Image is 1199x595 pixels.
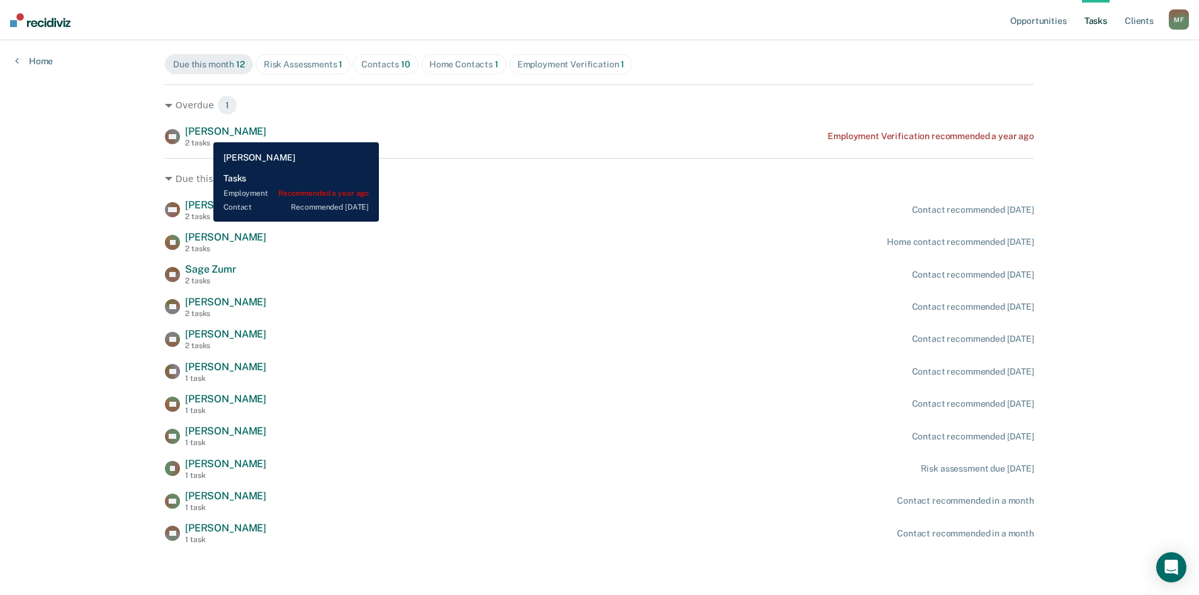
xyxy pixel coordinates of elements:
div: Contacts [361,59,410,70]
span: Sage Zumr [185,263,236,275]
span: 1 [621,59,624,69]
div: M F [1169,9,1189,30]
div: Contact recommended [DATE] [912,399,1034,409]
div: Contact recommended [DATE] [912,205,1034,215]
div: 1 task [185,535,266,544]
span: 10 [401,59,410,69]
div: Overdue 1 [165,95,1034,115]
div: 2 tasks [185,139,266,147]
span: 12 [236,59,245,69]
span: 11 [248,169,272,189]
div: Due this month [173,59,245,70]
div: 2 tasks [185,276,236,285]
span: [PERSON_NAME] [185,522,266,534]
div: 2 tasks [185,309,266,318]
div: 1 task [185,438,266,447]
div: Open Intercom Messenger [1156,552,1186,582]
span: 1 [495,59,498,69]
div: Contact recommended [DATE] [912,302,1034,312]
span: 1 [339,59,342,69]
div: Risk assessment due [DATE] [921,463,1034,474]
span: [PERSON_NAME] [185,199,266,211]
div: Due this month 11 [165,169,1034,189]
span: [PERSON_NAME] [185,490,266,502]
div: 1 task [185,471,266,480]
div: Contact recommended [DATE] [912,269,1034,280]
span: [PERSON_NAME] [185,458,266,470]
div: 1 task [185,374,266,383]
span: [PERSON_NAME] [185,231,266,243]
span: [PERSON_NAME] [185,125,266,137]
a: Home [15,55,53,67]
span: [PERSON_NAME] [185,425,266,437]
div: 1 task [185,503,266,512]
img: Recidiviz [10,13,70,27]
span: [PERSON_NAME] [185,296,266,308]
button: MF [1169,9,1189,30]
span: 1 [217,95,237,115]
div: 2 tasks [185,244,266,253]
div: 2 tasks [185,341,266,350]
span: [PERSON_NAME] [185,328,266,340]
div: Employment Verification [517,59,625,70]
div: 2 tasks [185,212,266,221]
div: 1 task [185,406,266,415]
span: [PERSON_NAME] [185,393,266,405]
div: Home Contacts [429,59,498,70]
div: Contact recommended [DATE] [912,366,1034,377]
div: Contact recommended [DATE] [912,334,1034,344]
div: Risk Assessments [264,59,343,70]
div: Home contact recommended [DATE] [887,237,1034,247]
div: Contact recommended [DATE] [912,431,1034,442]
div: Contact recommended in a month [897,528,1034,539]
div: Contact recommended in a month [897,496,1034,506]
span: [PERSON_NAME] [185,361,266,373]
div: Employment Verification recommended a year ago [828,131,1034,142]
